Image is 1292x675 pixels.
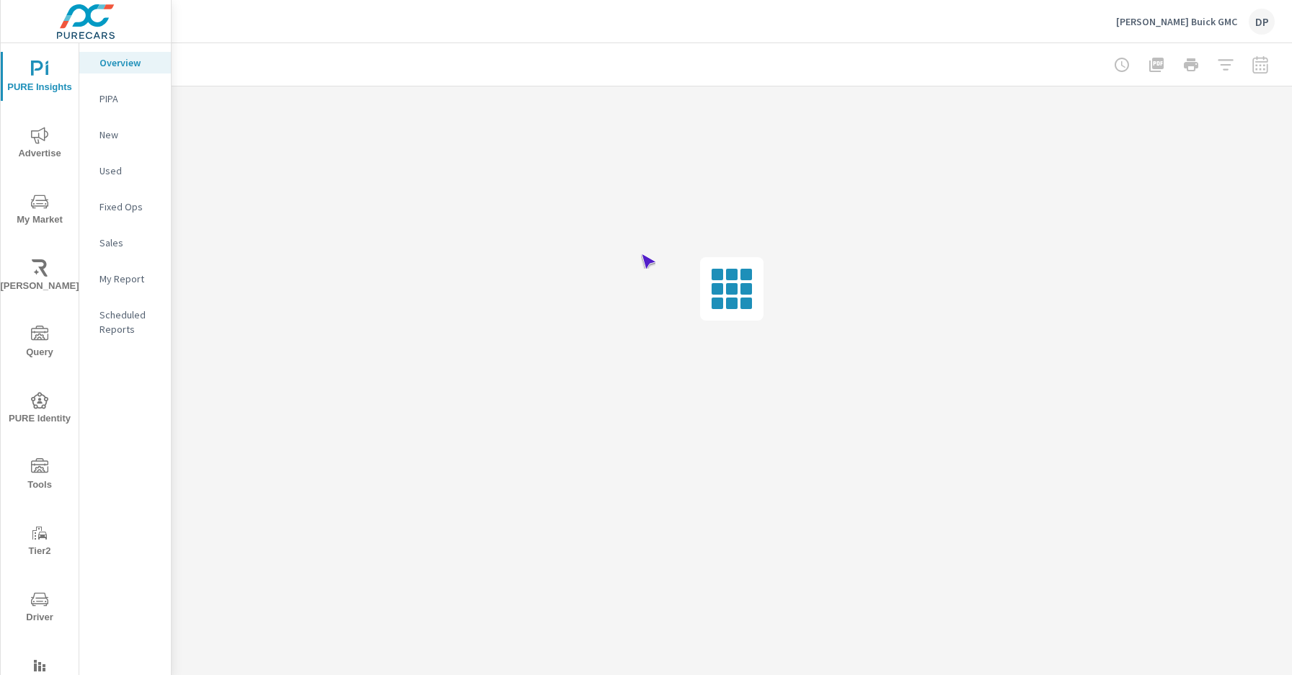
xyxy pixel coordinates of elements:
p: Sales [99,236,159,250]
span: Advertise [5,127,74,162]
div: Sales [79,232,171,254]
div: PIPA [79,88,171,109]
div: Fixed Ops [79,196,171,218]
p: My Report [99,272,159,286]
span: PURE Identity [5,392,74,427]
div: Scheduled Reports [79,304,171,340]
p: Used [99,164,159,178]
p: Scheduled Reports [99,308,159,336]
span: My Market [5,193,74,228]
div: Overview [79,52,171,73]
span: Driver [5,591,74,626]
span: Tools [5,458,74,493]
p: Overview [99,55,159,70]
span: [PERSON_NAME] [5,259,74,295]
p: Fixed Ops [99,200,159,214]
p: [PERSON_NAME] Buick GMC [1116,15,1237,28]
p: PIPA [99,91,159,106]
div: Used [79,160,171,182]
span: PURE Insights [5,61,74,96]
div: My Report [79,268,171,290]
div: DP [1249,9,1275,35]
span: Tier2 [5,524,74,560]
span: Query [5,326,74,361]
p: New [99,128,159,142]
div: New [79,124,171,146]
